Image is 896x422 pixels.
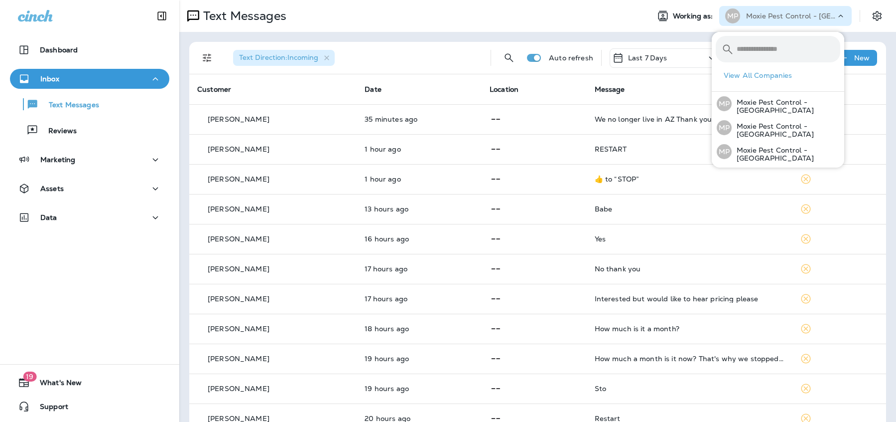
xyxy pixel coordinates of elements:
[499,48,519,68] button: Search Messages
[712,140,844,164] button: MPMoxie Pest Control - [GEOGRAPHIC_DATA]
[10,120,169,141] button: Reviews
[746,12,836,20] p: Moxie Pest Control - [GEOGRAPHIC_DATA]
[208,205,269,213] p: [PERSON_NAME]
[673,12,715,20] span: Working as:
[732,122,840,138] p: Moxie Pest Control - [GEOGRAPHIC_DATA]
[40,46,78,54] p: Dashboard
[40,75,59,83] p: Inbox
[720,68,844,83] button: View All Companies
[23,372,36,382] span: 19
[365,235,474,243] p: Sep 8, 2025 06:36 PM
[732,146,840,162] p: Moxie Pest Control - [GEOGRAPHIC_DATA]
[10,69,169,89] button: Inbox
[595,85,625,94] span: Message
[549,54,593,62] p: Auto refresh
[365,265,474,273] p: Sep 8, 2025 05:12 PM
[365,115,474,123] p: Sep 9, 2025 10:12 AM
[10,397,169,417] button: Support
[39,101,99,110] p: Text Messages
[365,355,474,363] p: Sep 8, 2025 03:17 PM
[208,325,269,333] p: [PERSON_NAME]
[199,8,286,23] p: Text Messages
[208,355,269,363] p: [PERSON_NAME]
[40,185,64,193] p: Assets
[628,54,667,62] p: Last 7 Days
[717,144,732,159] div: MP
[365,385,474,393] p: Sep 8, 2025 02:55 PM
[10,94,169,115] button: Text Messages
[365,205,474,213] p: Sep 8, 2025 09:33 PM
[10,179,169,199] button: Assets
[725,8,740,23] div: MP
[365,85,382,94] span: Date
[239,53,318,62] span: Text Direction : Incoming
[208,295,269,303] p: [PERSON_NAME]
[38,127,77,136] p: Reviews
[197,48,217,68] button: Filters
[208,175,269,183] p: [PERSON_NAME]
[208,235,269,243] p: [PERSON_NAME]
[365,325,474,333] p: Sep 8, 2025 04:19 PM
[717,120,732,135] div: MP
[595,175,784,183] div: ​👍​ to “ STOP ”
[148,6,176,26] button: Collapse Sidebar
[595,265,784,273] div: No thank you
[40,213,57,221] p: Data
[712,116,844,140] button: MPMoxie Pest Control - [GEOGRAPHIC_DATA]
[10,150,169,170] button: Marketing
[595,205,784,213] div: Babe
[365,145,474,153] p: Sep 9, 2025 09:12 AM
[595,325,784,333] div: How much is it a month?
[595,235,784,243] div: Yes
[10,208,169,227] button: Data
[595,385,784,393] div: Sto
[490,85,518,94] span: Location
[208,265,269,273] p: [PERSON_NAME]
[595,145,784,153] div: RESTART
[197,85,231,94] span: Customer
[717,96,732,111] div: MP
[868,7,886,25] button: Settings
[595,355,784,363] div: How much a month is it now? That's why we stopped. It was getting too expensive.
[712,92,844,116] button: MPMoxie Pest Control - [GEOGRAPHIC_DATA]
[208,385,269,393] p: [PERSON_NAME]
[595,115,784,123] div: We no longer live in AZ Thank you
[30,379,82,391] span: What's New
[365,295,474,303] p: Sep 8, 2025 05:07 PM
[30,403,68,415] span: Support
[595,295,784,303] div: Interested but would like to hear pricing please
[40,156,75,164] p: Marketing
[10,373,169,393] button: 19What's New
[208,145,269,153] p: [PERSON_NAME]
[732,98,840,114] p: Moxie Pest Control - [GEOGRAPHIC_DATA]
[208,115,269,123] p: [PERSON_NAME]
[854,54,870,62] p: New
[365,175,474,183] p: Sep 9, 2025 08:49 AM
[233,50,335,66] div: Text Direction:Incoming
[10,40,169,60] button: Dashboard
